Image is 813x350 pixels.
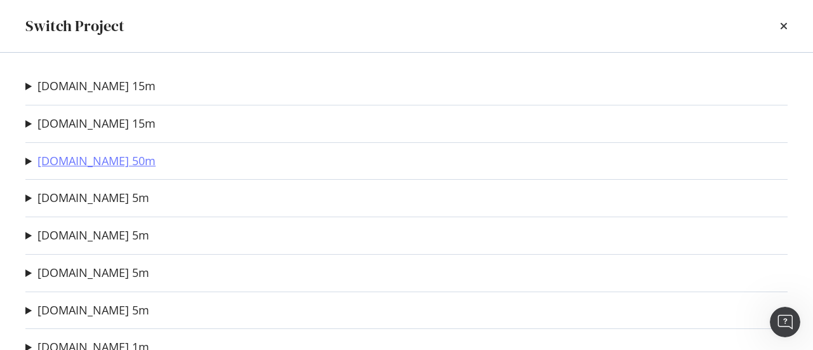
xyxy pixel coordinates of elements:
[37,304,149,317] a: [DOMAIN_NAME] 5m
[37,191,149,205] a: [DOMAIN_NAME] 5m
[37,154,156,168] a: [DOMAIN_NAME] 50m
[25,227,149,244] summary: [DOMAIN_NAME] 5m
[37,266,149,279] a: [DOMAIN_NAME] 5m
[25,15,124,37] div: Switch Project
[37,79,156,93] a: [DOMAIN_NAME] 15m
[25,302,149,319] summary: [DOMAIN_NAME] 5m
[770,307,800,337] iframe: Intercom live chat
[25,116,156,132] summary: [DOMAIN_NAME] 15m
[25,78,156,95] summary: [DOMAIN_NAME] 15m
[25,153,156,170] summary: [DOMAIN_NAME] 50m
[25,190,149,206] summary: [DOMAIN_NAME] 5m
[37,229,149,242] a: [DOMAIN_NAME] 5m
[37,117,156,130] a: [DOMAIN_NAME] 15m
[780,15,788,37] div: times
[25,265,149,281] summary: [DOMAIN_NAME] 5m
